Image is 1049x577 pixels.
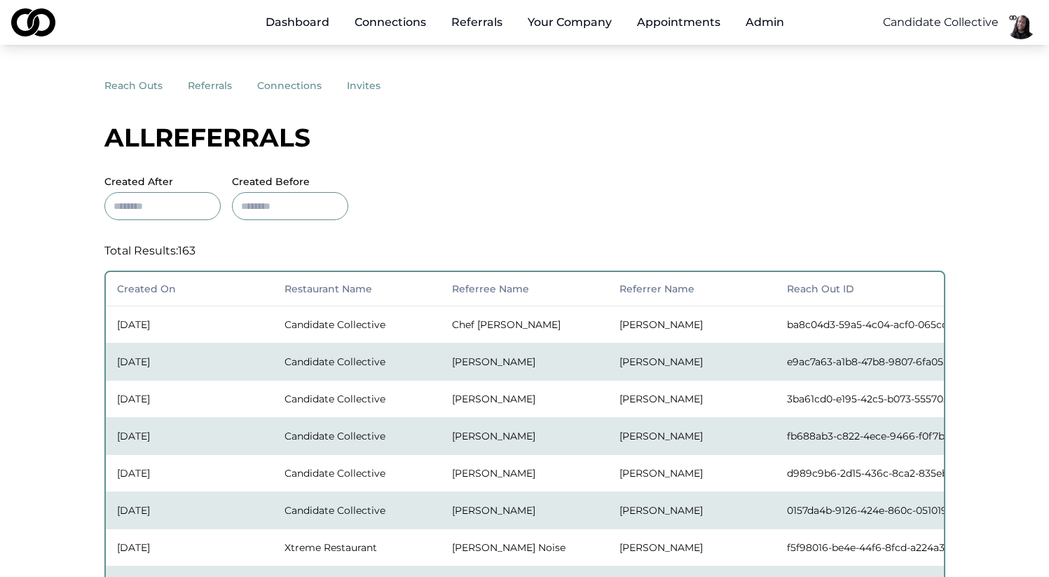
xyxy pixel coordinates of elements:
[626,8,732,36] a: Appointments
[776,454,943,491] td: d989c9b6-2d15-436c-8ca2-835ebeee12f1
[776,272,943,306] th: Reach Out ID
[188,73,257,98] button: referrals
[343,8,437,36] a: Connections
[734,8,795,36] button: Admin
[106,417,273,454] td: [DATE]
[516,8,623,36] button: Your Company
[608,380,776,417] td: [PERSON_NAME]
[776,380,943,417] td: 3ba61cd0-e195-42c5-b073-555705f0e857
[441,454,608,491] td: [PERSON_NAME]
[273,529,441,566] td: Xtreme Restaurant
[106,454,273,491] td: [DATE]
[232,177,348,186] label: Created Before
[441,272,608,306] th: Referree Name
[608,491,776,529] td: [PERSON_NAME]
[273,343,441,380] td: Candidate Collective
[608,343,776,380] td: [PERSON_NAME]
[441,343,608,380] td: [PERSON_NAME]
[106,380,273,417] td: [DATE]
[776,529,943,566] td: f5f98016-be4e-44f6-8fcd-a224a36aa871
[608,417,776,454] td: [PERSON_NAME]
[106,491,273,529] td: [DATE]
[273,380,441,417] td: Candidate Collective
[106,272,273,306] th: Created On
[257,73,347,98] button: connections
[441,380,608,417] td: [PERSON_NAME]
[104,123,945,151] div: All referrals
[11,8,55,36] img: logo
[776,417,943,454] td: fb688ab3-c822-4ece-9466-f0f7b92d4695
[776,491,943,529] td: 0157da4b-9126-424e-860c-05101977ae59
[441,306,608,343] td: Chef [PERSON_NAME]
[106,529,273,566] td: [DATE]
[1004,6,1038,39] img: fc566690-cf65-45d8-a465-1d4f683599e2-basimCC1-profile_picture.png
[104,177,221,186] label: Created After
[608,529,776,566] td: [PERSON_NAME]
[273,306,441,343] td: Candidate Collective
[776,306,943,343] td: ba8c04d3-59a5-4c04-acf0-065cd63a36a3
[106,306,273,343] td: [DATE]
[608,306,776,343] td: [PERSON_NAME]
[273,417,441,454] td: Candidate Collective
[254,8,341,36] a: Dashboard
[883,14,999,31] button: Candidate Collective
[273,454,441,491] td: Candidate Collective
[608,272,776,306] th: Referrer Name
[106,343,273,380] td: [DATE]
[273,491,441,529] td: Candidate Collective
[776,343,943,380] td: e9ac7a63-a1b8-47b8-9807-6fa05ac0714d
[254,8,795,36] nav: Main
[441,529,608,566] td: [PERSON_NAME] Noise
[104,73,188,98] button: reach outs
[608,454,776,491] td: [PERSON_NAME]
[104,243,945,259] div: Total Results: 163
[441,417,608,454] td: [PERSON_NAME]
[440,8,514,36] a: Referrals
[273,272,441,306] th: Restaurant Name
[441,491,608,529] td: [PERSON_NAME]
[347,73,406,98] button: invites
